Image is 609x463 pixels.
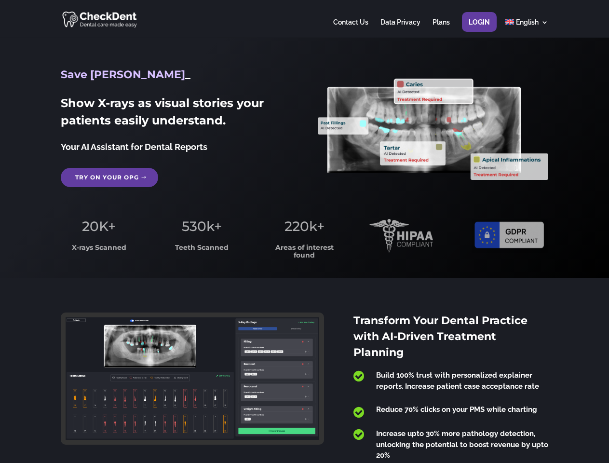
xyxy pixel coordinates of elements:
img: X_Ray_annotated [318,79,548,180]
span: Save [PERSON_NAME] [61,68,185,81]
h2: Show X-rays as visual stories your patients easily understand. [61,95,291,134]
span: Reduce 70% clicks on your PMS while charting [376,405,537,414]
span: 530k+ [182,218,222,234]
span: Your AI Assistant for Dental Reports [61,142,207,152]
a: Contact Us [333,19,368,38]
span:  [353,370,364,382]
img: CheckDent AI [62,10,138,28]
a: English [505,19,548,38]
span: _ [185,68,190,81]
span: 20K+ [82,218,116,234]
a: Login [469,19,490,38]
span:  [353,406,364,419]
a: Plans [433,19,450,38]
h3: Areas of interest found [267,244,343,264]
span:  [353,428,364,441]
a: Try on your OPG [61,168,158,187]
span: Build 100% trust with personalized explainer reports. Increase patient case acceptance rate [376,371,539,391]
span: Increase upto 30% more pathology detection, unlocking the potential to boost revenue by upto 20% [376,429,548,460]
span: Transform Your Dental Practice with AI-Driven Treatment Planning [353,314,528,359]
a: Data Privacy [380,19,420,38]
span: English [516,18,539,26]
span: 220k+ [284,218,325,234]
